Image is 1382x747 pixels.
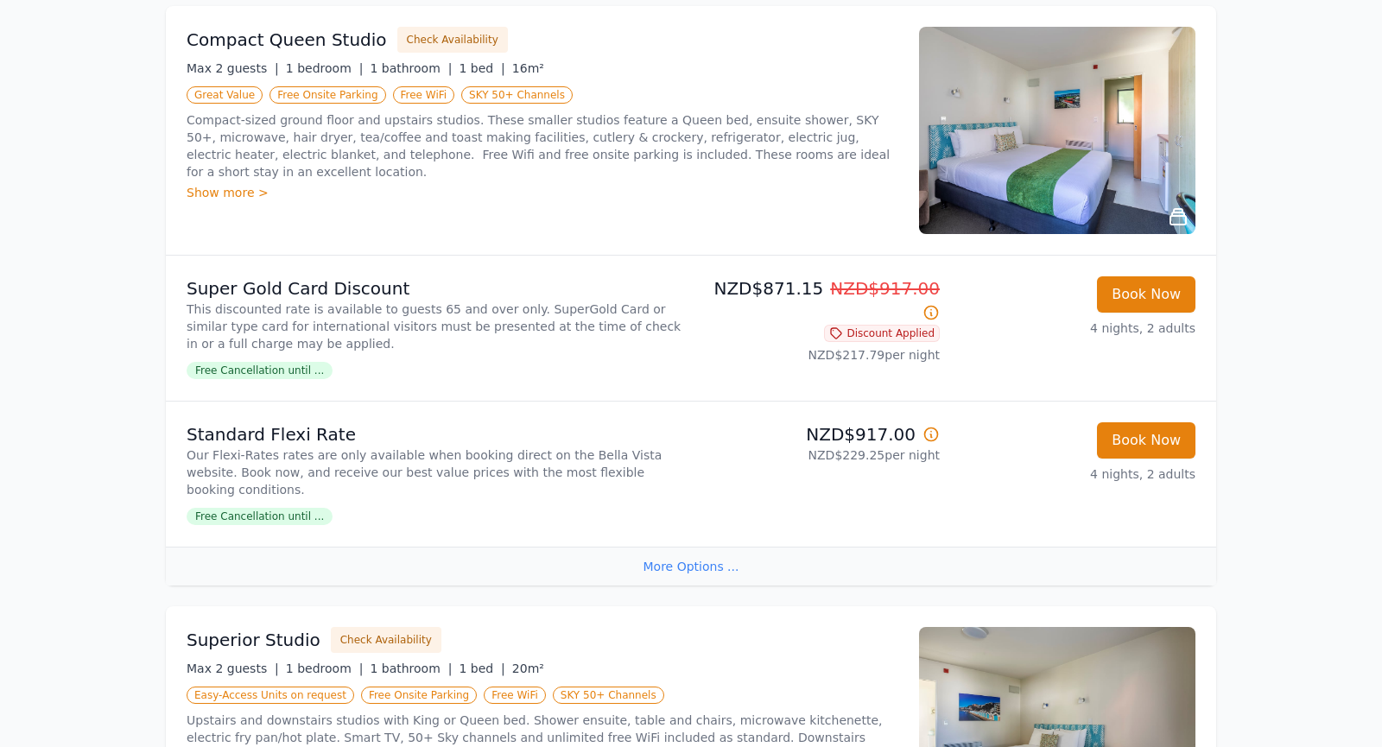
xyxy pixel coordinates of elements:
span: Max 2 guests | [187,61,279,75]
span: 1 bedroom | [286,662,364,675]
span: Free Cancellation until ... [187,508,333,525]
p: NZD$871.15 [698,276,940,325]
p: Our Flexi-Rates rates are only available when booking direct on the Bella Vista website. Book now... [187,446,684,498]
span: Max 2 guests | [187,662,279,675]
span: SKY 50+ Channels [461,86,573,104]
span: 1 bed | [459,61,504,75]
p: NZD$229.25 per night [698,446,940,464]
span: Discount Applied [824,325,940,342]
span: Free Onsite Parking [361,687,477,704]
p: 4 nights, 2 adults [954,465,1195,483]
span: Free WiFi [393,86,455,104]
span: 1 bathroom | [370,662,452,675]
h3: Compact Queen Studio [187,28,387,52]
h3: Superior Studio [187,628,320,652]
button: Check Availability [331,627,441,653]
span: Easy-Access Units on request [187,687,354,704]
p: NZD$217.79 per night [698,346,940,364]
button: Book Now [1097,422,1195,459]
span: Free Onsite Parking [269,86,385,104]
p: 4 nights, 2 adults [954,320,1195,337]
span: NZD$917.00 [830,278,940,299]
span: Great Value [187,86,263,104]
button: Book Now [1097,276,1195,313]
button: Check Availability [397,27,508,53]
p: NZD$917.00 [698,422,940,446]
p: Super Gold Card Discount [187,276,684,301]
span: 1 bathroom | [370,61,452,75]
span: 16m² [512,61,544,75]
span: 1 bed | [459,662,504,675]
div: More Options ... [166,547,1216,586]
span: SKY 50+ Channels [553,687,664,704]
span: Free WiFi [484,687,546,704]
span: Free Cancellation until ... [187,362,333,379]
p: Standard Flexi Rate [187,422,684,446]
p: Compact-sized ground floor and upstairs studios. These smaller studios feature a Queen bed, ensui... [187,111,898,180]
div: Show more > [187,184,898,201]
span: 20m² [512,662,544,675]
span: 1 bedroom | [286,61,364,75]
p: This discounted rate is available to guests 65 and over only. SuperGold Card or similar type card... [187,301,684,352]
